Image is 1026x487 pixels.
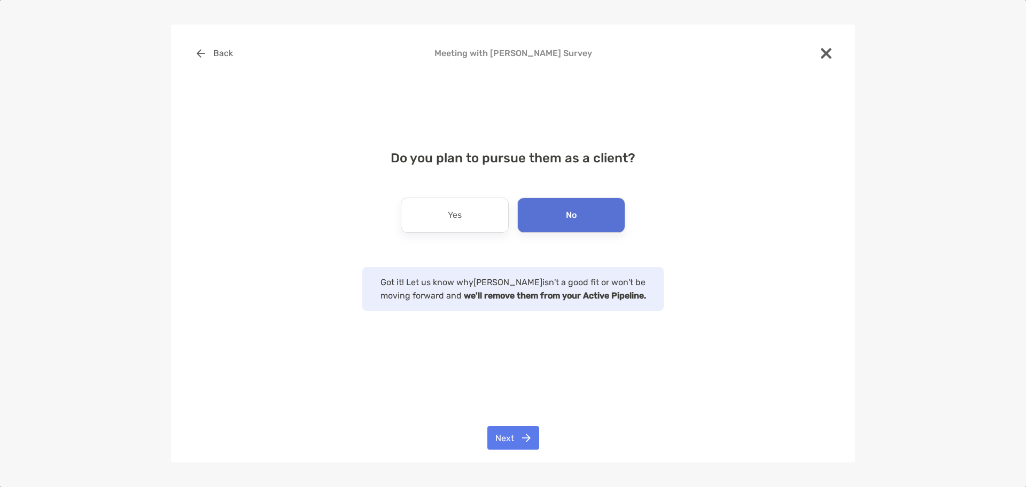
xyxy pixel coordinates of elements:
[188,48,838,58] h4: Meeting with [PERSON_NAME] Survey
[821,48,831,59] img: close modal
[188,42,241,65] button: Back
[188,151,838,166] h4: Do you plan to pursue them as a client?
[522,434,531,442] img: button icon
[448,207,462,224] p: Yes
[373,276,653,302] p: Got it! Let us know why [PERSON_NAME] isn't a good fit or won't be moving forward and
[566,207,577,224] p: No
[464,290,646,301] strong: we'll remove them from your Active Pipeline.
[487,426,539,450] button: Next
[197,49,205,58] img: button icon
